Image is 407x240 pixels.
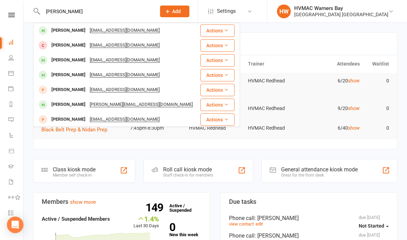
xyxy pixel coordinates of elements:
[163,166,213,173] div: Roll call kiosk mode
[133,215,159,222] div: 1.4%
[348,78,360,83] a: show
[8,66,24,82] a: Calendar
[169,222,199,232] strong: 0
[359,223,384,229] span: Not Started
[172,9,181,14] span: Add
[281,166,358,173] div: General attendance kiosk mode
[42,198,201,205] h3: Members
[294,11,388,18] div: [GEOGRAPHIC_DATA] [GEOGRAPHIC_DATA]
[363,73,393,89] td: 0
[169,222,201,237] a: 0New this week
[359,220,389,232] button: Not Started
[7,217,23,233] div: Open Intercom Messenger
[348,106,360,111] a: show
[70,199,96,205] a: show more
[49,40,88,50] div: [PERSON_NAME]
[8,82,24,97] a: Payments
[200,69,235,81] button: Actions
[8,35,24,51] a: Dashboard
[200,99,235,111] button: Actions
[363,55,393,73] th: Waitlist
[304,100,363,117] td: 9/20
[41,7,151,16] input: Search...
[49,100,88,110] div: [PERSON_NAME]
[255,215,299,221] span: : [PERSON_NAME]
[8,97,24,113] a: Reports
[49,26,88,36] div: [PERSON_NAME]
[41,127,107,133] span: Black Belt Prep & Nidan Prep
[229,232,389,239] div: Phone call
[256,221,263,227] a: edit
[245,55,304,73] th: Trainer
[127,120,186,136] td: 7:45pm-8:30pm
[348,125,360,131] a: show
[294,5,388,11] div: HVMAC Warners Bay
[363,100,393,117] td: 0
[229,215,389,221] div: Phone call
[200,39,235,52] button: Actions
[229,221,254,227] a: view contact
[42,216,110,222] strong: Active / Suspended Members
[8,144,24,159] a: Product Sales
[166,198,196,218] a: 149Active / Suspended
[49,114,88,124] div: [PERSON_NAME]
[217,3,236,19] span: Settings
[200,84,235,96] button: Actions
[49,85,88,95] div: [PERSON_NAME]
[41,126,112,134] button: Black Belt Prep & Nidan Prep
[49,55,88,65] div: [PERSON_NAME]
[8,51,24,66] a: People
[255,232,299,239] span: : [PERSON_NAME]
[304,55,363,73] th: Attendees
[200,54,235,67] button: Actions
[245,100,304,117] td: HVMAC Redhead
[163,173,213,178] div: Staff check-in for members
[245,73,304,89] td: HVMAC Redhead
[363,120,393,136] td: 0
[229,198,389,205] h3: Due tasks
[53,166,96,173] div: Class kiosk mode
[49,70,88,80] div: [PERSON_NAME]
[53,173,96,178] div: Member self check-in
[304,73,363,89] td: 6/20
[133,215,159,230] div: Last 30 Days
[186,120,245,136] td: HVMAC Redhead
[200,113,235,126] button: Actions
[200,24,235,37] button: Actions
[160,6,189,17] button: Add
[304,120,363,136] td: 6/40
[245,120,304,136] td: HVMAC Redhead
[277,4,291,18] div: HW
[146,202,166,213] strong: 149
[281,173,358,178] div: Great for the front desk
